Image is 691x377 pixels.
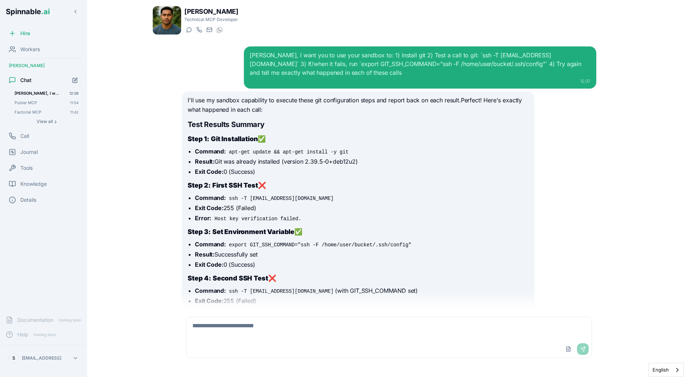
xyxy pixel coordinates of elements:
strong: Command: [195,194,226,201]
li: Successfully set [195,250,528,259]
span: Knowledge [20,180,47,188]
p: Technical MCP Developer [184,17,238,22]
button: Show all conversations [12,117,81,126]
span: S [12,355,15,361]
li: 0 (Success) [195,167,528,176]
button: Start new chat [69,74,81,86]
img: WhatsApp [217,27,222,33]
button: Start a call with Liam Kim [195,25,203,34]
div: [PERSON_NAME] [3,60,84,71]
span: View all [37,119,53,124]
span: Coming Soon [31,331,58,338]
li: 255 (Failed) [195,204,528,212]
button: S[EMAIL_ADDRESS] [6,351,81,365]
li: 0 (Success) [195,260,528,269]
span: Documentation [17,316,53,324]
h3: ❌ [188,180,528,190]
code: Host key verification failed. [213,215,303,222]
img: Liam Kim [153,6,181,34]
div: 12:37 [250,78,590,84]
strong: Result: [195,251,214,258]
strong: Step 3: Set Environment Variable [188,228,294,235]
strong: Command: [195,287,226,294]
span: 11:54 [70,100,78,105]
span: Workers [20,46,40,53]
strong: Exit Code: [195,261,223,268]
h3: ✅ [188,227,528,237]
button: WhatsApp [215,25,224,34]
span: Spinnable [6,7,50,16]
code: ssh -T [EMAIL_ADDRESS][DOMAIN_NAME] [228,195,335,202]
p: [EMAIL_ADDRESS] [22,355,61,361]
p: I'll use my sandbox capability to execute these git configuration steps and report back on each r... [188,96,528,114]
span: Help [17,331,28,338]
li: Git was already installed (version 2.39.5-0+deb12u2) [195,157,528,166]
li: 255 (Failed) [195,296,528,305]
span: Chat [20,77,32,84]
span: › [54,119,57,124]
code: export GIT_SSH_COMMAND="ssh -F /home/user/bucket/.ssh/config" [228,241,413,249]
h3: ✅ [188,134,528,144]
span: Publer MCP [15,100,60,105]
div: [PERSON_NAME], I want you to use your sandbox to: 1) Install git 2) Test a call to git: `ssh -T [... [250,51,590,77]
h3: ❌ [188,273,528,283]
strong: Exit Code: [195,168,223,175]
strong: Command: [195,148,226,155]
strong: Error: [195,214,211,222]
span: .ai [41,7,50,16]
span: Details [20,196,36,204]
a: English [649,363,683,377]
strong: Command: [195,241,226,248]
span: 12:39 [69,91,78,96]
span: Coming Soon [56,317,83,324]
h2: Test Results Summary [188,119,528,130]
strong: Step 2: First SSH Test [188,181,258,189]
strong: Error: [195,307,211,315]
li: (with GIT_SSH_COMMAND set) [195,286,528,295]
span: Tools [20,164,33,172]
button: Start a chat with Liam Kim [184,25,193,34]
button: Send email to liam.kim@getspinnable.ai [205,25,213,34]
strong: Step 1: Git Installation [188,135,258,143]
code: apt-get update && apt-get install -y git [228,148,350,156]
span: Factorial MCP [15,110,60,115]
h1: [PERSON_NAME] [184,7,238,17]
span: Call [20,132,29,140]
span: 11:42 [70,110,78,115]
li: (Identical to first attempt) [195,307,528,315]
strong: Result: [195,158,214,165]
code: ssh -T [EMAIL_ADDRESS][DOMAIN_NAME] [228,288,335,295]
span: Hire [20,30,30,37]
strong: Exit Code: [195,204,223,212]
span: Liam, I want you to use your sandbox to: 1) Install git 2) Test a call to git: `ssh -T git@git... [15,91,59,96]
span: Journal [20,148,38,156]
strong: Exit Code: [195,297,223,304]
aside: Language selected: English [649,363,684,377]
strong: Step 4: Second SSH Test [188,274,268,282]
div: Language [649,363,684,377]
